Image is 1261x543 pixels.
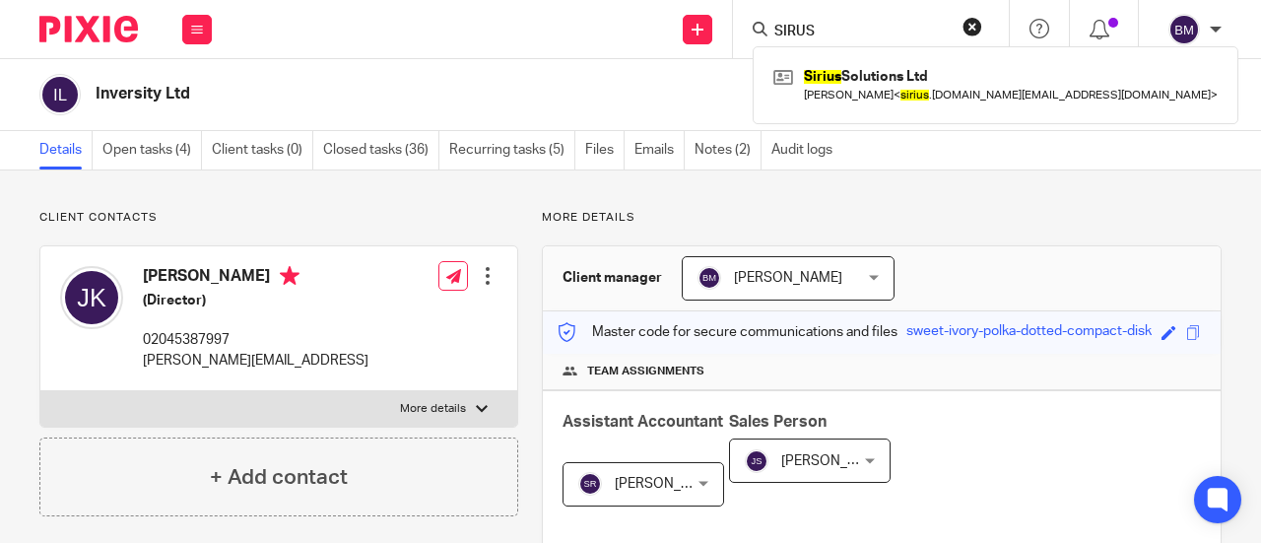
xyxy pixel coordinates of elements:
[906,321,1152,344] div: sweet-ivory-polka-dotted-compact-disk
[143,266,368,291] h4: [PERSON_NAME]
[1168,14,1200,45] img: svg%3E
[542,210,1222,226] p: More details
[210,462,348,493] h4: + Add contact
[323,131,439,170] a: Closed tasks (36)
[102,131,202,170] a: Open tasks (4)
[781,454,890,468] span: [PERSON_NAME]
[212,131,313,170] a: Client tasks (0)
[695,131,762,170] a: Notes (2)
[39,16,138,42] img: Pixie
[771,131,842,170] a: Audit logs
[962,17,982,36] button: Clear
[634,131,685,170] a: Emails
[578,472,602,496] img: svg%3E
[745,449,768,473] img: svg%3E
[143,291,368,310] h5: (Director)
[615,477,723,491] span: [PERSON_NAME]
[734,271,842,285] span: [PERSON_NAME]
[96,84,782,104] h2: Inversity Ltd
[563,268,662,288] h3: Client manager
[587,364,704,379] span: Team assignments
[772,24,950,41] input: Search
[449,131,575,170] a: Recurring tasks (5)
[39,131,93,170] a: Details
[585,131,625,170] a: Files
[60,266,123,329] img: svg%3E
[400,401,466,417] p: More details
[143,330,368,350] p: 02045387997
[143,351,368,371] p: [PERSON_NAME][EMAIL_ADDRESS]
[558,322,897,342] p: Master code for secure communications and files
[697,266,721,290] img: svg%3E
[39,210,518,226] p: Client contacts
[563,414,723,430] span: Assistant Accountant
[280,266,299,286] i: Primary
[39,74,81,115] img: svg%3E
[729,414,827,430] span: Sales Person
